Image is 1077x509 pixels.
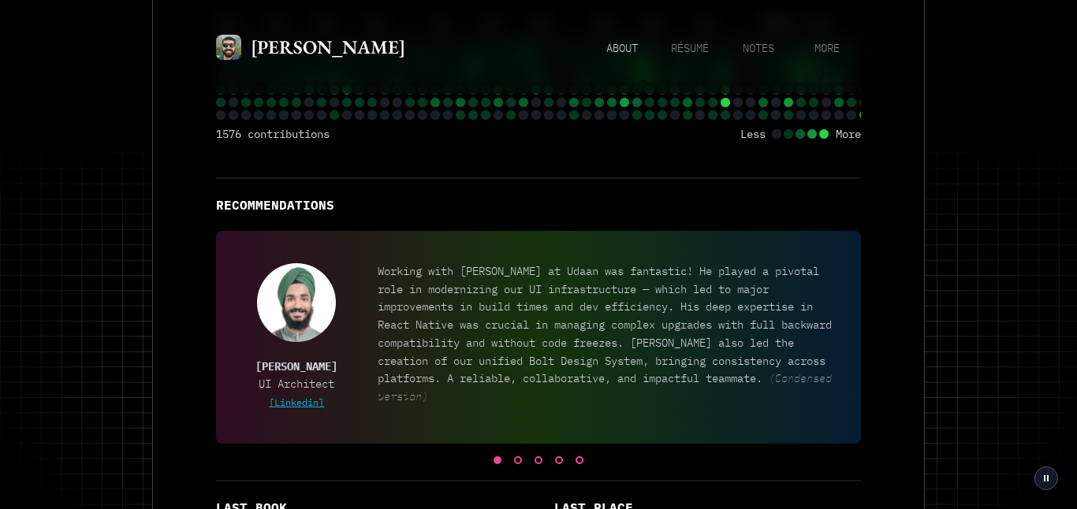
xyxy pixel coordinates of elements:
div: 1576 contributions [216,126,330,143]
span: about [606,41,638,57]
h3: Recommendations [216,195,861,215]
p: UI Architect [255,376,337,392]
span: notes [743,41,774,57]
p: [PERSON_NAME] [255,358,337,376]
span: Less [740,126,766,143]
span: résumé [671,41,709,57]
button: Pause grid animation [1034,466,1058,490]
nav: Main navigation [587,38,861,57]
img: Mihir Karandikar [216,35,241,60]
span: More [836,126,861,143]
span: more [814,41,840,57]
a: [Linkedin] [269,396,324,408]
a: Mihir Karandikar[PERSON_NAME] [216,32,405,62]
p: Working with [PERSON_NAME] at Udaan was fantastic! He played a pivotal role in modernizing our UI... [378,262,837,406]
h2: [PERSON_NAME] [251,32,405,62]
